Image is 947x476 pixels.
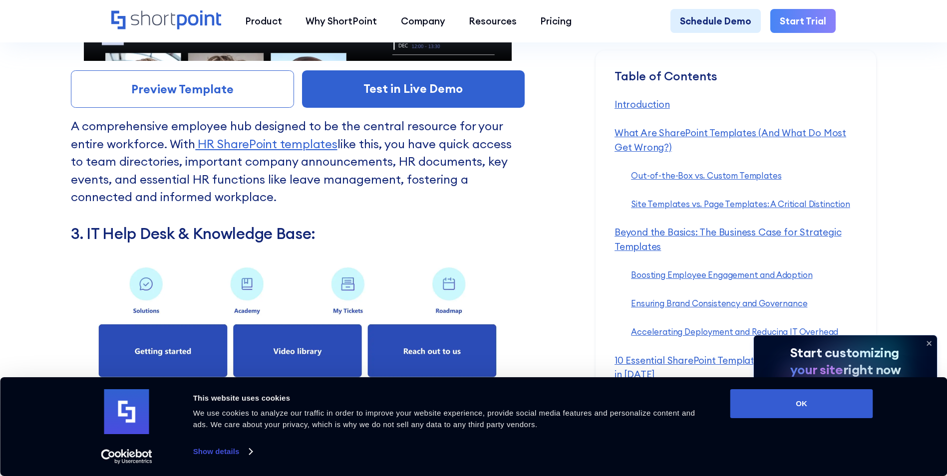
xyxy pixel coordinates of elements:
a: Beyond the Basics: The Business Case for Strategic Templates‍ [615,226,842,252]
a: Accelerating Deployment and Reducing IT Overhead‍ [631,326,838,336]
div: Pricing [540,14,572,28]
h3: 3. IT Help Desk & Knowledge Base: [71,224,525,242]
a: Preview Template [71,70,294,108]
a: Out-of-the-Box vs. Custom Templates‍ [631,170,781,180]
a: Home [111,10,222,31]
img: logo [104,389,149,434]
a: What Are SharePoint Templates (And What Do Most Get Wrong?)‍ [615,127,846,153]
a: Usercentrics Cookiebot - opens in a new window [83,449,170,464]
a: Resources [457,9,528,32]
a: Start Trial [770,9,836,32]
a: Boosting Employee Engagement and Adoption‍ [631,269,812,279]
div: Product [245,14,282,28]
a: 10 Essential SharePoint Templates Your Intranet Needs in [DATE]‍ [615,354,856,380]
span: We use cookies to analyze our traffic in order to improve your website experience, provide social... [193,409,695,429]
a: Test in Live Demo [302,70,525,108]
a: HR SharePoint templates [195,136,337,151]
a: Site Templates vs. Page Templates: A Critical Distinction‍ [631,198,850,209]
a: Company [389,9,457,32]
a: Product [233,9,294,32]
a: Schedule Demo [670,9,761,32]
a: Show details [193,444,252,459]
div: Resources [469,14,517,28]
a: Introduction‍ [615,98,670,110]
button: OK [730,389,873,418]
div: Company [401,14,445,28]
a: Why ShortPoint [294,9,389,32]
div: This website uses cookies [193,392,708,404]
div: Why ShortPoint [306,14,377,28]
div: Table of Contents ‍ [615,69,857,97]
a: Ensuring Brand Consistency and Governance‍ [631,297,807,308]
p: A comprehensive employee hub designed to be the central resource for your entire workforce. With ... [71,117,525,224]
a: Pricing [529,9,584,32]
